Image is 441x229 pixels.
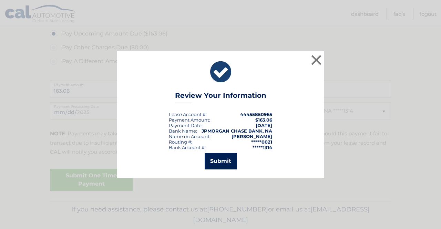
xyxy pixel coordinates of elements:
[202,128,272,134] strong: JPMORGAN CHASE BANK, NA
[169,123,203,128] div: :
[169,112,207,117] div: Lease Account #:
[169,134,211,139] div: Name on Account:
[169,117,210,123] div: Payment Amount:
[205,153,237,169] button: Submit
[232,134,272,139] strong: [PERSON_NAME]
[169,123,202,128] span: Payment Date
[256,123,272,128] span: [DATE]
[309,53,323,67] button: ×
[175,91,266,103] h3: Review Your Information
[255,117,272,123] span: $163.06
[169,145,206,150] div: Bank Account #:
[169,128,197,134] div: Bank Name:
[240,112,272,117] strong: 44455850965
[169,139,192,145] div: Routing #:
